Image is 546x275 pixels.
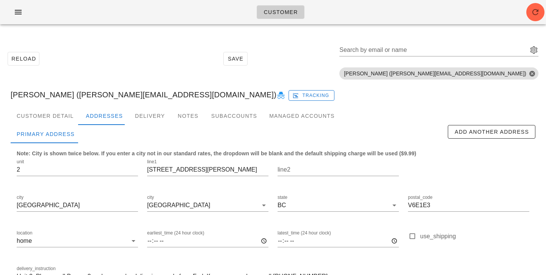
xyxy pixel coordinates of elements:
[5,83,541,107] div: [PERSON_NAME] ([PERSON_NAME][EMAIL_ADDRESS][DOMAIN_NAME])
[17,266,56,272] label: delivery_instruction
[448,125,535,139] button: Add Another Address
[344,67,534,80] span: [PERSON_NAME] ([PERSON_NAME][EMAIL_ADDRESS][DOMAIN_NAME])
[278,202,286,209] div: BC
[263,107,340,125] div: Managed Accounts
[420,233,529,240] label: use_shipping
[11,56,36,62] span: Reload
[278,195,287,200] label: state
[17,195,24,200] label: city
[17,159,24,165] label: unit
[294,92,329,99] span: Tracking
[17,235,138,247] div: locationhome
[205,107,263,125] div: Subaccounts
[227,56,244,62] span: Save
[11,107,80,125] div: Customer Detail
[278,199,399,211] div: stateBC
[147,195,154,200] label: city
[278,230,331,236] label: latest_time (24 hour clock)
[223,52,248,66] button: Save
[147,202,210,209] div: [GEOGRAPHIC_DATA]
[263,9,298,15] span: Customer
[289,90,334,101] button: Tracking
[129,107,171,125] div: Delivery
[17,150,416,156] b: Note: City is shown twice below. If you enter a city not in our standard rates, the dropdown will...
[17,237,32,244] div: home
[11,125,81,143] div: Primary Address
[8,52,39,66] button: Reload
[147,230,204,236] label: earliest_time (24 hour clock)
[80,107,129,125] div: Addresses
[171,107,205,125] div: Notes
[529,70,535,77] button: Close
[147,159,157,165] label: line1
[529,45,538,55] button: Search by email or name appended action
[454,129,529,135] span: Add Another Address
[17,230,32,236] label: location
[408,195,433,200] label: postal_code
[257,5,304,19] a: Customer
[289,89,334,101] a: Tracking
[147,199,268,211] div: city[GEOGRAPHIC_DATA]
